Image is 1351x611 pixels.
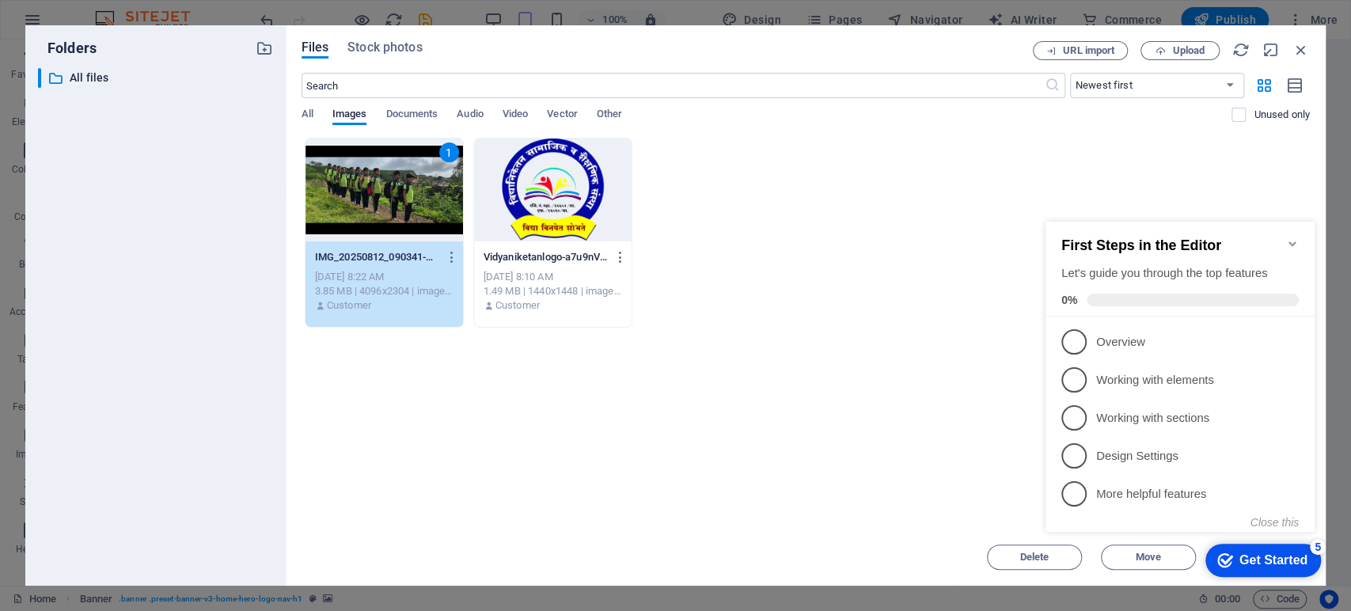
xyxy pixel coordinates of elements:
[1063,46,1114,55] span: URL import
[57,251,247,268] p: Design Settings
[484,270,622,284] div: [DATE] 8:10 AM
[1020,552,1049,562] span: Delete
[6,164,275,202] li: Working with elements
[256,40,273,57] i: Create new folder
[38,38,97,59] p: Folders
[271,342,287,358] div: 5
[57,175,247,192] p: Working with elements
[22,68,260,85] div: Let's guide you through the top features
[1033,41,1128,60] button: URL import
[57,137,247,154] p: Overview
[6,240,275,278] li: Design Settings
[547,104,578,127] span: Vector
[439,142,459,162] div: 1
[327,298,371,313] p: Customer
[166,347,282,380] div: Get Started 5 items remaining, 0% complete
[315,270,453,284] div: [DATE] 8:22 AM
[503,104,528,127] span: Video
[38,68,41,88] div: ​
[347,38,422,57] span: Stock photos
[22,97,47,109] span: 0%
[495,298,540,313] p: Customer
[302,38,329,57] span: Files
[315,284,453,298] div: 3.85 MB | 4096x2304 | image/jpeg
[302,104,313,127] span: All
[332,104,367,127] span: Images
[1140,41,1220,60] button: Upload
[484,250,608,264] p: Vidyaniketanlogo-a7u9nVz-HFsJ_BrpqljnkQ.png
[6,126,275,164] li: Overview
[57,213,247,230] p: Working with sections
[457,104,483,127] span: Audio
[247,40,260,53] div: Minimize checklist
[211,319,260,332] button: Close this
[6,278,275,316] li: More helpful features
[315,250,439,264] p: IMG_20250812_090341-RHKq8JUnKCQ_IsDjFWdSug.jpg
[6,202,275,240] li: Working with sections
[385,104,438,127] span: Documents
[302,73,1045,98] input: Search
[987,545,1082,570] button: Delete
[70,69,244,87] p: All files
[1262,41,1280,59] i: Minimize
[57,289,247,305] p: More helpful features
[1254,108,1310,122] p: Displays only files that are not in use on the website. Files added during this session can still...
[484,284,622,298] div: 1.49 MB | 1440x1448 | image/png
[1292,41,1310,59] i: Close
[22,40,260,57] h2: First Steps in the Editor
[597,104,622,127] span: Other
[200,356,268,370] div: Get Started
[1172,46,1205,55] span: Upload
